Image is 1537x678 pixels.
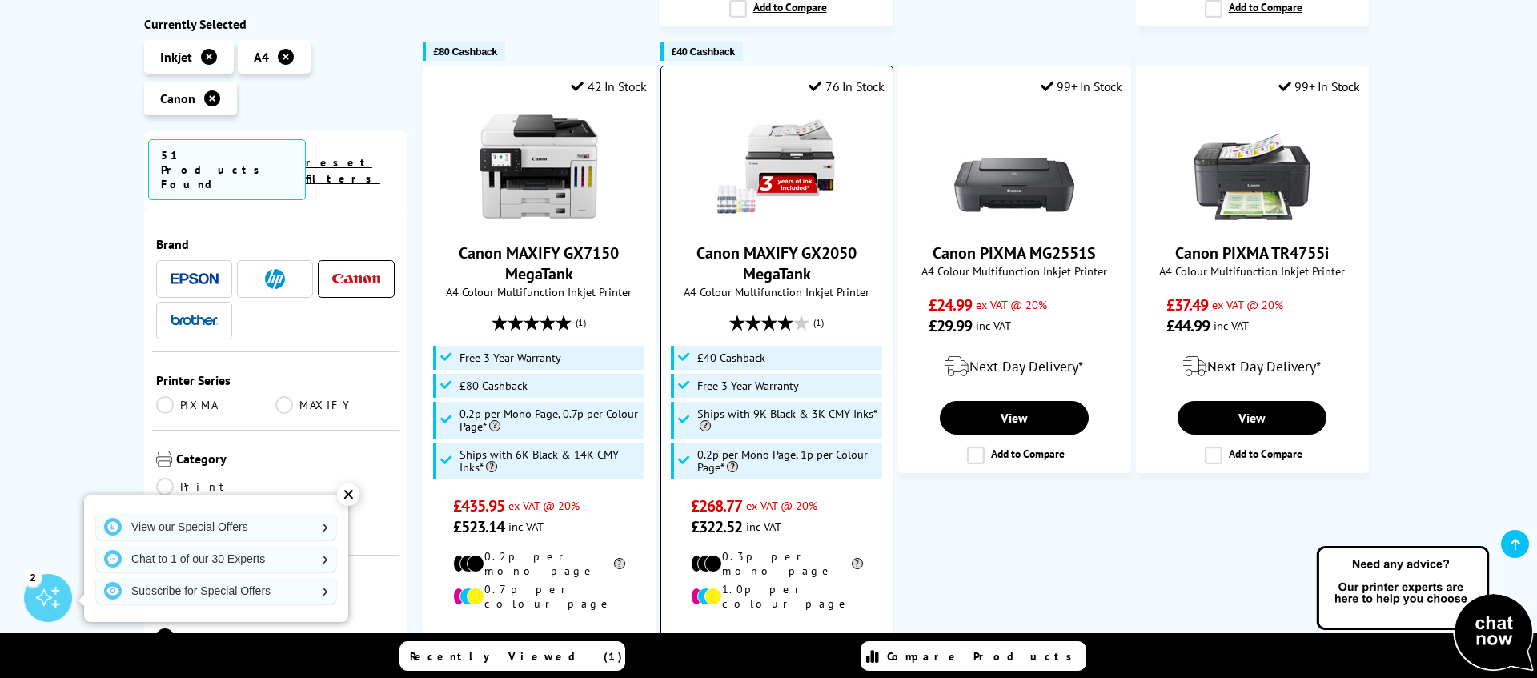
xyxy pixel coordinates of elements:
[940,401,1089,435] a: View
[660,42,743,61] button: £40 Cashback
[156,236,395,252] span: Brand
[275,396,395,414] a: MAXIFY
[907,263,1122,279] span: A4 Colour Multifunction Inkjet Printer
[156,396,275,414] a: PIXMA
[1145,263,1360,279] span: A4 Colour Multifunction Inkjet Printer
[1166,315,1210,336] span: £44.99
[954,214,1074,230] a: Canon PIXMA MG2551S
[479,106,599,227] img: Canon MAXIFY GX7150 MegaTank
[1212,297,1283,312] span: ex VAT @ 20%
[431,623,647,668] div: modal_delivery
[809,78,884,94] div: 76 In Stock
[479,214,599,230] a: Canon MAXIFY GX7150 MegaTank
[691,549,863,578] li: 0.3p per mono page
[434,46,497,58] span: £80 Cashback
[144,16,407,32] div: Currently Selected
[459,448,640,474] span: Ships with 6K Black & 14K CMY Inks*
[254,49,269,65] span: A4
[1192,214,1312,230] a: Canon PIXMA TR4755i
[337,483,359,506] div: ✕
[1166,295,1209,315] span: £37.49
[171,269,219,289] a: Epson
[156,628,275,646] a: A4
[459,379,528,392] span: £80 Cashback
[160,49,192,65] span: Inkjet
[459,243,619,284] a: Canon MAXIFY GX7150 MegaTank
[1205,447,1302,464] label: Add to Compare
[160,90,195,106] span: Canon
[954,106,1074,227] img: Canon PIXMA MG2551S
[156,451,172,467] img: Category
[697,407,878,433] span: Ships with 9K Black & 3K CMY Inks*
[907,344,1122,389] div: modal_delivery
[148,139,306,200] span: 51 Products Found
[691,582,863,611] li: 1.0p per colour page
[332,274,380,284] img: Canon
[976,297,1047,312] span: ex VAT @ 20%
[1145,344,1360,389] div: modal_delivery
[929,295,973,315] span: £24.99
[251,269,299,289] a: HP
[156,478,275,513] a: Print Only
[669,623,885,668] div: modal_delivery
[96,546,336,572] a: Chat to 1 of our 30 Experts
[1278,78,1360,94] div: 99+ In Stock
[508,498,580,513] span: ex VAT @ 20%
[697,351,765,364] span: £40 Cashback
[697,448,878,474] span: 0.2p per Mono Page, 1p per Colour Page*
[96,514,336,540] a: View our Special Offers
[306,155,380,186] a: reset filters
[410,649,623,664] span: Recently Viewed (1)
[171,311,219,331] a: Brother
[24,568,42,586] div: 2
[576,307,586,338] span: (1)
[453,495,505,516] span: £435.95
[1313,544,1537,675] img: Open Live Chat window
[861,641,1086,671] a: Compare Products
[697,379,799,392] span: Free 3 Year Warranty
[431,284,647,299] span: A4 Colour Multifunction Inkjet Printer
[459,407,640,433] span: 0.2p per Mono Page, 0.7p per Colour Page*
[1178,401,1326,435] a: View
[1214,318,1249,333] span: inc VAT
[176,451,395,470] span: Category
[156,372,395,388] span: Printer Series
[265,269,285,289] img: HP
[571,78,646,94] div: 42 In Stock
[691,516,743,537] span: £322.52
[332,269,380,289] a: Canon
[691,495,743,516] span: £268.77
[453,582,625,611] li: 0.7p per colour page
[716,214,837,230] a: Canon MAXIFY GX2050 MegaTank
[716,106,837,227] img: Canon MAXIFY GX2050 MegaTank
[453,549,625,578] li: 0.2p per mono page
[933,243,1096,263] a: Canon PIXMA MG2551S
[423,42,505,61] button: £80 Cashback
[967,447,1065,464] label: Add to Compare
[696,243,857,284] a: Canon MAXIFY GX2050 MegaTank
[746,519,781,534] span: inc VAT
[171,273,219,285] img: Epson
[1192,106,1312,227] img: Canon PIXMA TR4755i
[459,351,561,364] span: Free 3 Year Warranty
[929,315,973,336] span: £29.99
[96,578,336,604] a: Subscribe for Special Offers
[669,284,885,299] span: A4 Colour Multifunction Inkjet Printer
[453,516,505,537] span: £523.14
[672,46,735,58] span: £40 Cashback
[746,498,817,513] span: ex VAT @ 20%
[171,315,219,326] img: Brother
[399,641,625,671] a: Recently Viewed (1)
[976,318,1011,333] span: inc VAT
[1175,243,1329,263] a: Canon PIXMA TR4755i
[887,649,1081,664] span: Compare Products
[1041,78,1122,94] div: 99+ In Stock
[508,519,544,534] span: inc VAT
[813,307,824,338] span: (1)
